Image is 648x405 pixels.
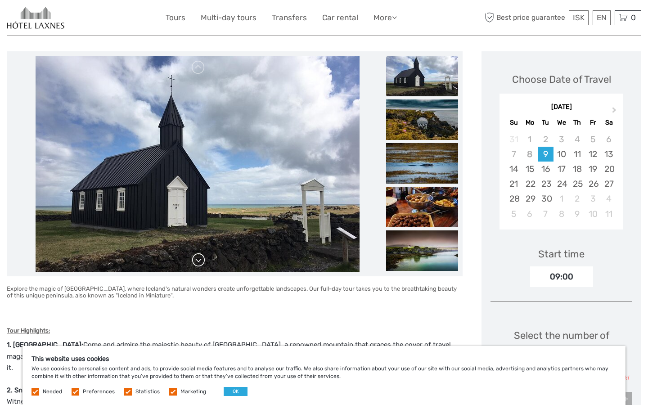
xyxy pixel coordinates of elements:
img: 30f30eab43e047f79ef679a05e93ff24_slider_thumbnail.jpg [386,56,458,96]
div: Choose Wednesday, September 17th, 2025 [553,162,569,176]
div: Not available Thursday, September 4th, 2025 [569,132,585,147]
div: Choose Monday, September 15th, 2025 [522,162,538,176]
div: Not available Saturday, September 6th, 2025 [601,132,616,147]
div: Choose Sunday, September 21st, 2025 [506,176,522,191]
img: 654-caa16477-354d-4e52-8030-f64145add61e_logo_small.jpg [7,7,64,29]
div: We [553,117,569,129]
div: [DATE] [499,103,623,112]
strong: 1. [GEOGRAPHIC_DATA]: [7,341,83,349]
div: Choose Friday, October 10th, 2025 [585,207,601,221]
div: Choose Wednesday, October 8th, 2025 [553,207,569,221]
div: Choose Date of Travel [512,72,611,86]
a: Car rental [322,11,358,24]
div: Choose Thursday, September 25th, 2025 [569,176,585,191]
a: More [373,11,397,24]
div: Not available Monday, September 8th, 2025 [522,147,538,162]
span: Best price guarantee [483,10,567,25]
div: Not available Tuesday, September 2nd, 2025 [538,132,553,147]
div: Not available Friday, September 5th, 2025 [585,132,601,147]
div: Choose Saturday, October 11th, 2025 [601,207,616,221]
div: Choose Wednesday, September 10th, 2025 [553,147,569,162]
div: 09:00 [530,266,593,287]
div: Choose Monday, September 22nd, 2025 [522,176,538,191]
img: 6dc331e2f77f4ef5b093fa916e039999_slider_thumbnail.jpg [386,187,458,227]
h5: This website uses cookies [31,355,616,363]
div: Choose Sunday, September 14th, 2025 [506,162,522,176]
a: Tours [166,11,185,24]
div: Choose Thursday, September 18th, 2025 [569,162,585,176]
div: month 2025-09 [502,132,620,221]
p: Come and admire the majestic beauty of [GEOGRAPHIC_DATA], a renowned mountain that graces the cov... [7,339,463,374]
div: Choose Thursday, September 11th, 2025 [569,147,585,162]
div: Mo [522,117,538,129]
div: Choose Friday, September 12th, 2025 [585,147,601,162]
label: Preferences [83,388,115,396]
div: Select the number of participants [490,328,632,382]
div: Choose Thursday, October 2nd, 2025 [569,191,585,206]
label: Marketing [180,388,206,396]
img: 30f30eab43e047f79ef679a05e93ff24_main_slider.jpg [36,56,360,272]
div: Not available Sunday, August 31st, 2025 [506,132,522,147]
strong: Tour Highlights: [7,327,50,334]
div: Choose Friday, September 19th, 2025 [585,162,601,176]
div: Choose Monday, October 6th, 2025 [522,207,538,221]
div: We use cookies to personalise content and ads, to provide social media features and to analyse ou... [22,346,625,405]
div: Choose Sunday, October 5th, 2025 [506,207,522,221]
div: Choose Tuesday, September 30th, 2025 [538,191,553,206]
div: Choose Friday, September 26th, 2025 [585,176,601,191]
div: EN [593,10,611,25]
div: Choose Friday, October 3rd, 2025 [585,191,601,206]
div: Not available Sunday, September 7th, 2025 [506,147,522,162]
div: Choose Monday, September 29th, 2025 [522,191,538,206]
div: Choose Tuesday, September 16th, 2025 [538,162,553,176]
div: Start time [538,247,585,261]
div: Tu [538,117,553,129]
div: Choose Saturday, September 27th, 2025 [601,176,616,191]
h6: Explore the magic of [GEOGRAPHIC_DATA], where Iceland's natural wonders create unforgettable land... [7,285,463,300]
button: Next Month [608,105,622,119]
div: Su [506,117,522,129]
span: 0 [630,13,637,22]
div: Choose Thursday, October 9th, 2025 [569,207,585,221]
a: Transfers [272,11,307,24]
span: ISK [573,13,585,22]
div: Th [569,117,585,129]
div: Choose Wednesday, October 1st, 2025 [553,191,569,206]
div: Sa [601,117,616,129]
label: Needed [43,388,62,396]
div: Not available Wednesday, September 3rd, 2025 [553,132,569,147]
button: OK [224,387,247,396]
img: bcd30458d2834e5fbb3abf2dadb220a4_slider_thumbnail.jpg [386,99,458,140]
a: Multi-day tours [201,11,256,24]
div: Fr [585,117,601,129]
div: Not available Monday, September 1st, 2025 [522,132,538,147]
div: Choose Saturday, October 4th, 2025 [601,191,616,206]
div: Choose Wednesday, September 24th, 2025 [553,176,569,191]
div: Choose Tuesday, September 9th, 2025 [538,147,553,162]
img: 727d803917be480b8c1b49bee43b70c8_slider_thumbnail.jpg [386,230,458,271]
p: We're away right now. Please check back later! [13,16,102,23]
strong: 2. Snæfellsjökull Glacier (Sightseeing): [7,386,127,394]
button: Open LiveChat chat widget [103,14,114,25]
label: Statistics [135,388,160,396]
div: Choose Saturday, September 13th, 2025 [601,147,616,162]
div: Choose Tuesday, September 23rd, 2025 [538,176,553,191]
img: b5c6fe827fff43c884909164e3ed43a8_slider_thumbnail.jpg [386,143,458,184]
div: Choose Tuesday, October 7th, 2025 [538,207,553,221]
div: Choose Saturday, September 20th, 2025 [601,162,616,176]
div: Choose Sunday, September 28th, 2025 [506,191,522,206]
